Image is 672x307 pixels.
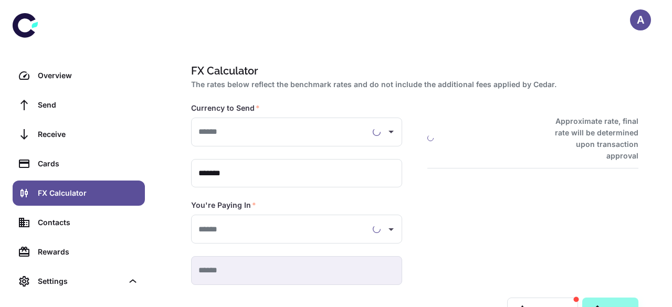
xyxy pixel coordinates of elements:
[13,92,145,118] a: Send
[384,222,398,237] button: Open
[38,217,139,228] div: Contacts
[13,63,145,88] a: Overview
[38,70,139,81] div: Overview
[13,122,145,147] a: Receive
[543,115,638,162] h6: Approximate rate, final rate will be determined upon transaction approval
[38,187,139,199] div: FX Calculator
[38,129,139,140] div: Receive
[630,9,651,30] button: A
[38,99,139,111] div: Send
[13,210,145,235] a: Contacts
[384,124,398,139] button: Open
[13,269,145,294] div: Settings
[38,276,123,287] div: Settings
[191,103,260,113] label: Currency to Send
[13,239,145,264] a: Rewards
[191,200,256,210] label: You're Paying In
[13,181,145,206] a: FX Calculator
[38,158,139,170] div: Cards
[38,246,139,258] div: Rewards
[13,151,145,176] a: Cards
[191,63,634,79] h1: FX Calculator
